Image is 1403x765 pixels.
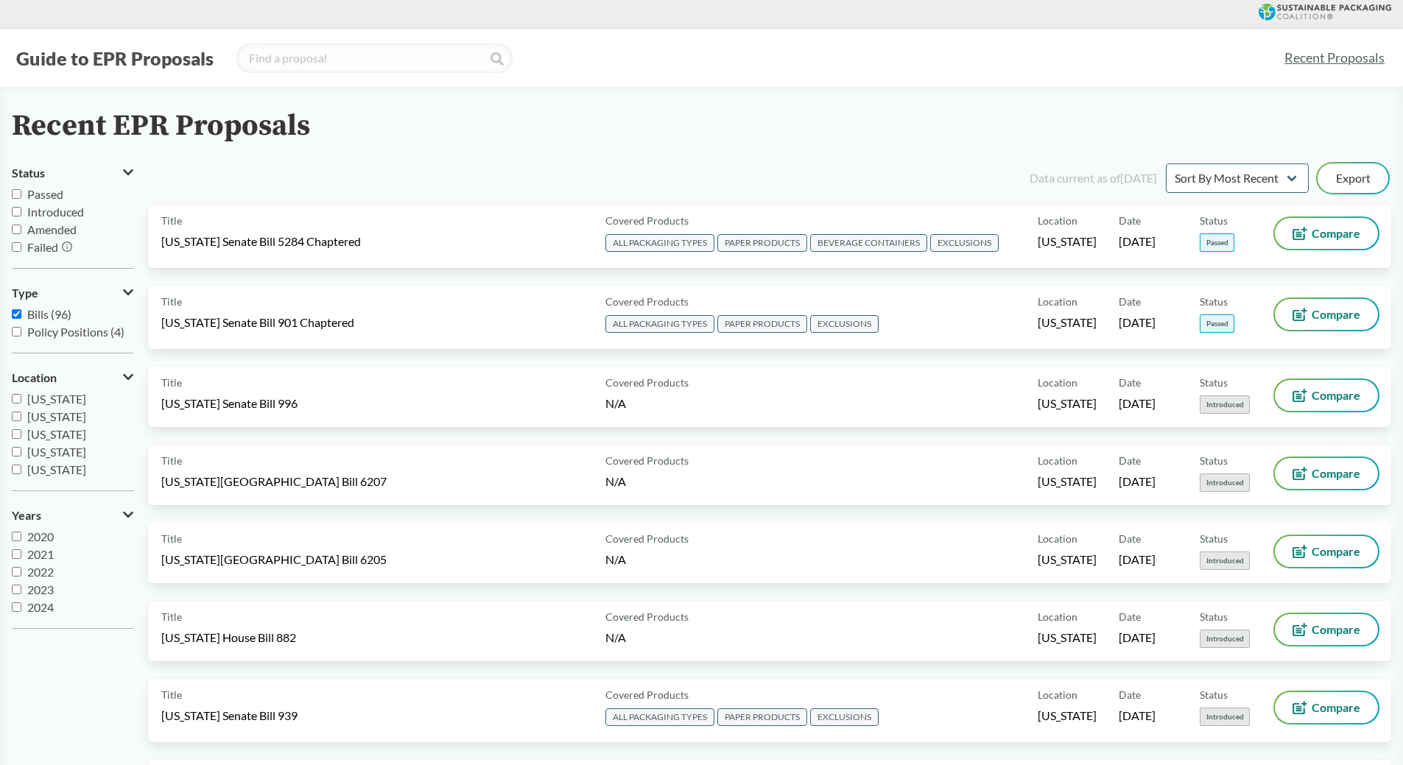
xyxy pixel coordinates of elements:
[605,708,714,726] span: ALL PACKAGING TYPES
[1119,375,1141,390] span: Date
[1312,546,1360,557] span: Compare
[27,187,63,201] span: Passed
[161,375,182,390] span: Title
[1119,213,1141,228] span: Date
[1318,163,1388,193] button: Export
[605,375,689,390] span: Covered Products
[1119,531,1141,546] span: Date
[1119,395,1156,412] span: [DATE]
[1119,609,1141,624] span: Date
[12,602,21,612] input: 2024
[12,46,218,70] button: Guide to EPR Proposals
[161,609,182,624] span: Title
[1200,531,1228,546] span: Status
[605,294,689,309] span: Covered Products
[1275,692,1378,723] button: Compare
[161,213,182,228] span: Title
[605,687,689,702] span: Covered Products
[1119,630,1156,646] span: [DATE]
[27,600,54,614] span: 2024
[161,531,182,546] span: Title
[27,392,86,406] span: [US_STATE]
[1119,453,1141,468] span: Date
[1275,536,1378,567] button: Compare
[1275,218,1378,249] button: Compare
[1038,531,1077,546] span: Location
[27,547,54,561] span: 2021
[1275,299,1378,330] button: Compare
[1312,624,1360,635] span: Compare
[12,465,21,474] input: [US_STATE]
[1119,551,1156,568] span: [DATE]
[12,189,21,199] input: Passed
[12,327,21,336] input: Policy Positions (4)
[12,365,133,390] button: Location
[717,315,807,333] span: PAPER PRODUCTS
[1038,473,1097,490] span: [US_STATE]
[1200,395,1250,414] span: Introduced
[27,222,77,236] span: Amended
[27,205,84,219] span: Introduced
[1038,708,1097,724] span: [US_STATE]
[1312,228,1360,239] span: Compare
[12,166,45,180] span: Status
[27,325,124,339] span: Policy Positions (4)
[1119,687,1141,702] span: Date
[605,531,689,546] span: Covered Products
[1038,213,1077,228] span: Location
[1275,380,1378,411] button: Compare
[12,281,133,306] button: Type
[27,445,86,459] span: [US_STATE]
[27,529,54,543] span: 2020
[605,474,626,488] span: N/A
[1038,687,1077,702] span: Location
[12,429,21,439] input: [US_STATE]
[1200,630,1250,648] span: Introduced
[12,549,21,559] input: 2021
[1119,233,1156,250] span: [DATE]
[810,708,879,726] span: EXCLUSIONS
[12,585,21,594] input: 2023
[1200,708,1250,726] span: Introduced
[1200,213,1228,228] span: Status
[12,509,41,522] span: Years
[27,427,86,441] span: [US_STATE]
[1038,314,1097,331] span: [US_STATE]
[12,161,133,186] button: Status
[717,708,807,726] span: PAPER PRODUCTS
[27,307,71,321] span: Bills (96)
[605,315,714,333] span: ALL PACKAGING TYPES
[161,630,296,646] span: [US_STATE] House Bill 882
[1200,453,1228,468] span: Status
[161,551,387,568] span: [US_STATE][GEOGRAPHIC_DATA] Bill 6205
[1275,614,1378,645] button: Compare
[1119,473,1156,490] span: [DATE]
[1312,389,1360,401] span: Compare
[161,687,182,702] span: Title
[1038,630,1097,646] span: [US_STATE]
[1200,687,1228,702] span: Status
[12,309,21,319] input: Bills (96)
[1038,395,1097,412] span: [US_STATE]
[12,394,21,403] input: [US_STATE]
[605,552,626,566] span: N/A
[161,314,354,331] span: [US_STATE] Senate Bill 901 Chaptered
[1312,309,1360,320] span: Compare
[605,213,689,228] span: Covered Products
[12,371,57,384] span: Location
[1200,551,1250,570] span: Introduced
[1200,314,1234,333] span: Passed
[27,240,58,254] span: Failed
[12,447,21,456] input: [US_STATE]
[1038,375,1077,390] span: Location
[12,225,21,234] input: Amended
[717,234,807,252] span: PAPER PRODUCTS
[930,234,999,252] span: EXCLUSIONS
[605,630,626,644] span: N/A
[161,473,387,490] span: [US_STATE][GEOGRAPHIC_DATA] Bill 6207
[27,462,86,476] span: [US_STATE]
[12,242,21,252] input: Failed
[12,567,21,577] input: 2022
[161,708,298,724] span: [US_STATE] Senate Bill 939
[605,609,689,624] span: Covered Products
